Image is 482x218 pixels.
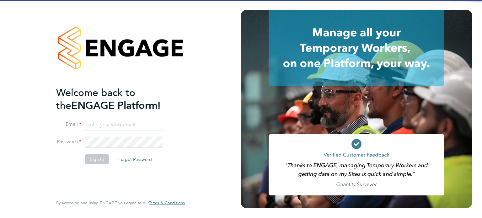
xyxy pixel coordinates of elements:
[149,200,185,205] span: Terms & Conditions
[56,139,81,145] label: Password
[113,154,157,164] button: Forgot Password
[56,86,179,112] h2: ENGAGE Platform!
[56,121,81,128] label: Email
[85,154,109,164] button: Sign In
[56,200,185,205] span: By accessing and using ENGAGE you agree to our
[85,119,163,130] input: Enter your work email...
[149,200,185,205] a: Terms & Conditions
[56,86,135,111] span: Welcome back to the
